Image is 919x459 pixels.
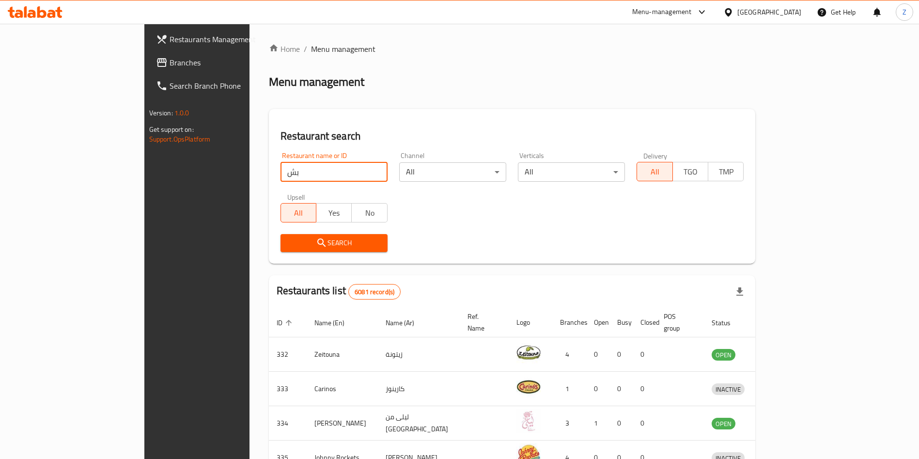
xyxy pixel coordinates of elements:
[552,372,586,406] td: 1
[316,203,352,222] button: Yes
[285,206,312,220] span: All
[903,7,906,17] span: Z
[467,311,497,334] span: Ref. Name
[280,129,744,143] h2: Restaurant search
[170,57,290,68] span: Branches
[277,284,401,300] h2: Restaurants list
[609,308,633,337] th: Busy
[399,162,506,182] div: All
[307,372,378,406] td: Carinos
[712,349,735,361] span: OPEN
[378,337,460,372] td: زيتونة
[552,308,586,337] th: Branches
[148,28,298,51] a: Restaurants Management
[149,133,211,145] a: Support.OpsPlatform
[269,74,364,90] h2: Menu management
[288,237,380,249] span: Search
[677,165,704,179] span: TGO
[637,162,672,181] button: All
[307,337,378,372] td: Zeitouna
[609,372,633,406] td: 0
[287,193,305,200] label: Upsell
[641,165,669,179] span: All
[348,284,401,300] div: Total records count
[586,406,609,441] td: 1
[349,287,400,297] span: 6081 record(s)
[712,384,745,395] span: INACTIVE
[633,372,656,406] td: 0
[672,162,708,181] button: TGO
[633,337,656,372] td: 0
[149,107,173,119] span: Version:
[712,165,740,179] span: TMP
[386,317,427,329] span: Name (Ar)
[737,7,801,17] div: [GEOGRAPHIC_DATA]
[586,372,609,406] td: 0
[609,406,633,441] td: 0
[609,337,633,372] td: 0
[586,337,609,372] td: 0
[586,308,609,337] th: Open
[552,337,586,372] td: 4
[356,206,383,220] span: No
[280,162,388,182] input: Search for restaurant name or ID..
[516,375,541,399] img: Carinos
[170,33,290,45] span: Restaurants Management
[320,206,348,220] span: Yes
[708,162,744,181] button: TMP
[307,406,378,441] td: [PERSON_NAME]
[712,317,743,329] span: Status
[311,43,375,55] span: Menu management
[378,406,460,441] td: ليلى من [GEOGRAPHIC_DATA]
[633,308,656,337] th: Closed
[728,280,751,303] div: Export file
[518,162,625,182] div: All
[712,418,735,429] span: OPEN
[280,234,388,252] button: Search
[314,317,357,329] span: Name (En)
[277,317,295,329] span: ID
[351,203,387,222] button: No
[174,107,189,119] span: 1.0.0
[280,203,316,222] button: All
[148,51,298,74] a: Branches
[712,383,745,395] div: INACTIVE
[509,308,552,337] th: Logo
[664,311,692,334] span: POS group
[633,406,656,441] td: 0
[269,43,756,55] nav: breadcrumb
[516,409,541,433] img: Leila Min Lebnan
[552,406,586,441] td: 3
[148,74,298,97] a: Search Branch Phone
[516,340,541,364] img: Zeitouna
[170,80,290,92] span: Search Branch Phone
[149,123,194,136] span: Get support on:
[378,372,460,406] td: كارينوز
[643,152,668,159] label: Delivery
[304,43,307,55] li: /
[632,6,692,18] div: Menu-management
